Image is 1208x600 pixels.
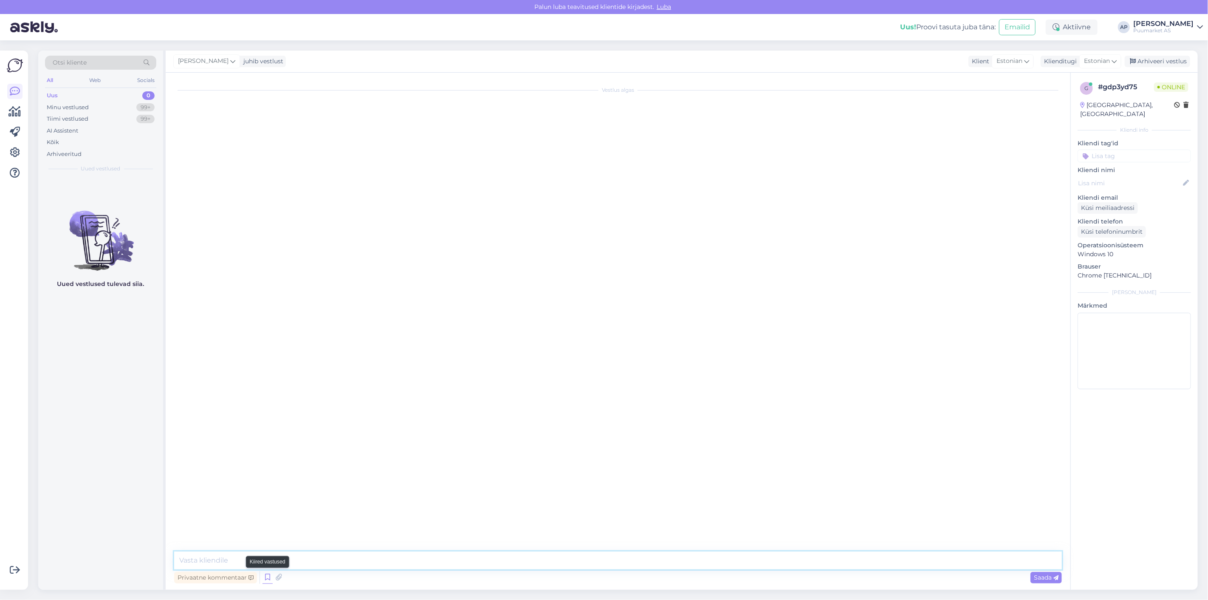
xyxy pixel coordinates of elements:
div: Kliendi info [1078,126,1191,134]
div: Klienditugi [1041,57,1077,66]
span: [PERSON_NAME] [178,57,229,66]
b: Uus! [900,23,916,31]
p: Kliendi telefon [1078,217,1191,226]
div: Uus [47,91,58,100]
div: Küsi telefoninumbrit [1078,226,1146,238]
p: Kliendi email [1078,193,1191,202]
span: Otsi kliente [53,58,87,67]
span: Online [1154,82,1188,92]
p: Brauser [1078,262,1191,271]
span: Estonian [996,57,1022,66]
div: Socials [135,75,156,86]
small: Kiired vastused [250,558,285,566]
span: Uued vestlused [81,165,121,173]
div: # gdp3yd75 [1098,82,1154,92]
p: Operatsioonisüsteem [1078,241,1191,250]
div: Puumarket AS [1133,27,1194,34]
div: [PERSON_NAME] [1078,289,1191,296]
div: Arhiveeritud [47,150,82,158]
p: Windows 10 [1078,250,1191,259]
span: Estonian [1084,57,1110,66]
div: Privaatne kommentaar [174,572,257,583]
span: Saada [1034,574,1058,581]
div: [PERSON_NAME] [1133,20,1194,27]
div: Klient [968,57,989,66]
p: Chrome [TECHNICAL_ID] [1078,271,1191,280]
div: Küsi meiliaadressi [1078,202,1138,214]
p: Kliendi tag'id [1078,139,1191,148]
div: AI Assistent [47,127,78,135]
div: Minu vestlused [47,103,89,112]
div: Vestlus algas [174,86,1062,94]
p: Märkmed [1078,301,1191,310]
button: Emailid [999,19,1036,35]
p: Uued vestlused tulevad siia. [57,280,144,289]
img: No chats [38,195,163,272]
input: Lisa tag [1078,150,1191,162]
div: 99+ [136,103,155,112]
div: Kõik [47,138,59,147]
div: Tiimi vestlused [47,115,88,123]
p: Kliendi nimi [1078,166,1191,175]
span: g [1085,85,1089,91]
div: AP [1118,21,1130,33]
input: Lisa nimi [1078,178,1181,188]
div: Web [88,75,103,86]
a: [PERSON_NAME]Puumarket AS [1133,20,1203,34]
div: juhib vestlust [240,57,283,66]
div: All [45,75,55,86]
div: Aktiivne [1046,20,1098,35]
div: [GEOGRAPHIC_DATA], [GEOGRAPHIC_DATA] [1080,101,1174,119]
span: Luba [654,3,674,11]
img: Askly Logo [7,57,23,74]
div: 0 [142,91,155,100]
div: Proovi tasuta juba täna: [900,22,996,32]
div: Arhiveeri vestlus [1125,56,1190,67]
div: 99+ [136,115,155,123]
